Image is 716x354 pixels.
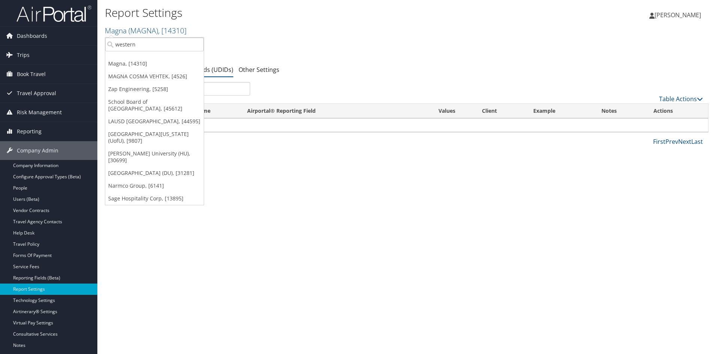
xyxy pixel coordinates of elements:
a: Sage Hospitality Corp, [13895] [105,192,204,205]
th: Notes [595,104,647,118]
th: Client [475,104,527,118]
a: [PERSON_NAME] [649,4,709,26]
a: MAGNA COSMA VEHTEK, [4526] [105,70,204,83]
th: Example [527,104,594,118]
a: [GEOGRAPHIC_DATA] (DU), [31281] [105,167,204,179]
th: Airportal&reg; Reporting Field [240,104,419,118]
a: Table Actions [659,95,703,103]
a: [GEOGRAPHIC_DATA][US_STATE] (UofU), [9807] [105,128,204,147]
span: ( MAGNA ) [128,25,158,36]
th: Name [188,104,240,118]
span: , [ 14310 ] [158,25,186,36]
span: [PERSON_NAME] [655,11,701,19]
a: Last [691,137,703,146]
span: Book Travel [17,65,46,84]
a: Next [678,137,691,146]
input: Search Accounts [105,37,204,51]
a: First [653,137,665,146]
img: airportal-logo.png [16,5,91,22]
h1: Report Settings [105,5,507,21]
a: Zap Engineering, [5258] [105,83,204,96]
a: Prev [665,137,678,146]
th: Actions [647,104,708,118]
a: Magna [105,25,186,36]
span: Risk Management [17,103,62,122]
a: LAUSD [GEOGRAPHIC_DATA], [44595] [105,115,204,128]
a: Narmco Group, [6141] [105,179,204,192]
th: Values [419,104,475,118]
a: Other Settings [239,66,279,74]
span: Trips [17,46,30,64]
a: Magna, [14310] [105,57,204,70]
span: Company Admin [17,141,58,160]
span: Travel Approval [17,84,56,103]
a: School Board of [GEOGRAPHIC_DATA], [45612] [105,96,204,115]
span: Reporting [17,122,42,141]
span: Dashboards [17,27,47,45]
a: [PERSON_NAME] University (HU), [30699] [105,147,204,167]
td: No data available in table [105,118,708,132]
